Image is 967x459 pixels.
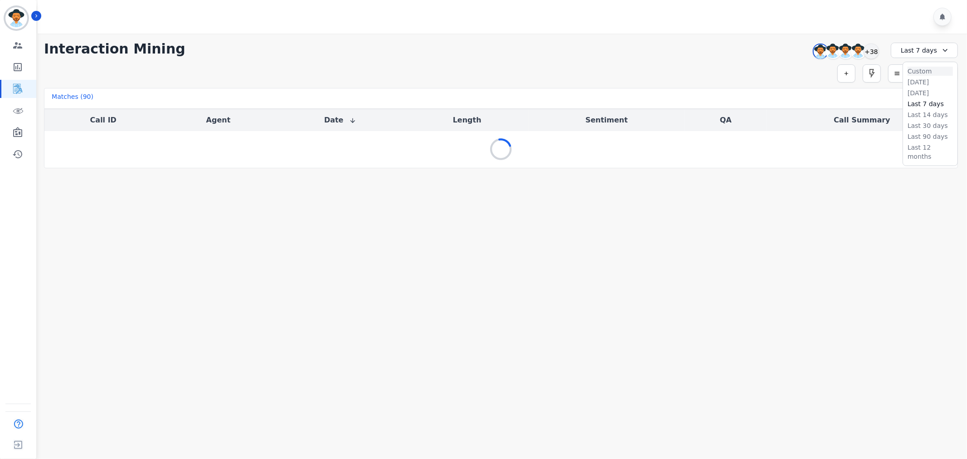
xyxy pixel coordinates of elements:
[908,132,953,141] li: Last 90 days
[52,92,93,105] div: Matches ( 90 )
[206,115,231,126] button: Agent
[891,43,958,58] div: Last 7 days
[585,115,627,126] button: Sentiment
[834,115,890,126] button: Call Summary
[324,115,356,126] button: Date
[908,88,953,98] li: [DATE]
[908,143,953,161] li: Last 12 months
[908,121,953,130] li: Last 30 days
[44,41,185,57] h1: Interaction Mining
[90,115,117,126] button: Call ID
[720,115,732,126] button: QA
[864,44,879,59] div: +38
[5,7,27,29] img: Bordered avatar
[908,78,953,87] li: [DATE]
[908,99,953,108] li: Last 7 days
[453,115,481,126] button: Length
[908,67,953,76] li: Custom
[908,110,953,119] li: Last 14 days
